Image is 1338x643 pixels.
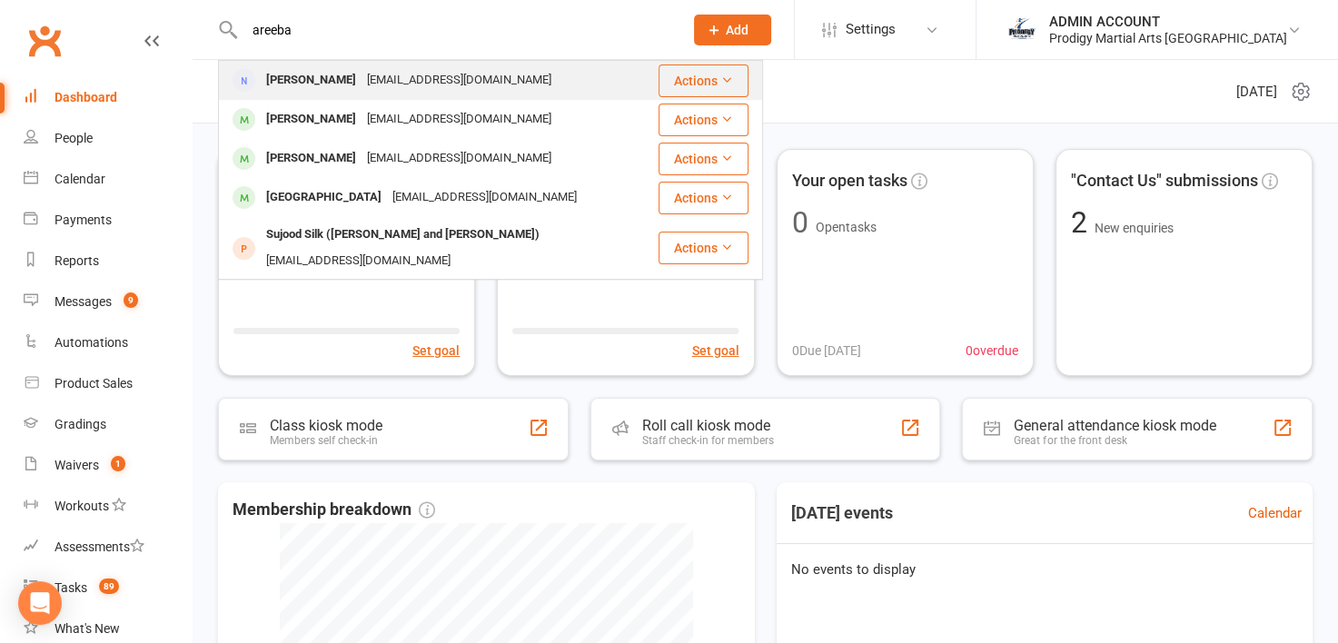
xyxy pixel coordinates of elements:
[1049,14,1287,30] div: ADMIN ACCOUNT
[270,434,382,447] div: Members self check-in
[24,363,192,404] a: Product Sales
[55,621,120,636] div: What's New
[261,222,545,248] div: Sujood Silk ([PERSON_NAME] and [PERSON_NAME])
[55,458,99,472] div: Waivers
[24,445,192,486] a: Waivers 1
[24,568,192,608] a: Tasks 89
[659,104,748,136] button: Actions
[24,527,192,568] a: Assessments
[792,341,861,361] span: 0 Due [DATE]
[22,18,67,64] a: Clubworx
[18,581,62,625] div: Open Intercom Messenger
[24,404,192,445] a: Gradings
[124,292,138,308] span: 9
[1095,221,1174,235] span: New enquiries
[99,579,119,594] span: 89
[55,213,112,227] div: Payments
[1071,205,1095,240] span: 2
[659,182,748,214] button: Actions
[642,417,774,434] div: Roll call kiosk mode
[769,544,1321,595] div: No events to display
[1049,30,1287,46] div: Prodigy Martial Arts [GEOGRAPHIC_DATA]
[55,294,112,309] div: Messages
[55,335,128,350] div: Automations
[1014,417,1215,434] div: General attendance kiosk mode
[55,253,99,268] div: Reports
[777,497,907,529] h3: [DATE] events
[55,499,109,513] div: Workouts
[1014,434,1215,447] div: Great for the front desk
[55,580,87,595] div: Tasks
[55,172,105,186] div: Calendar
[111,456,125,471] span: 1
[387,184,582,211] div: [EMAIL_ADDRESS][DOMAIN_NAME]
[24,118,192,159] a: People
[692,341,739,361] button: Set goal
[846,9,896,50] span: Settings
[1236,81,1277,103] span: [DATE]
[233,497,435,523] span: Membership breakdown
[24,159,192,200] a: Calendar
[659,232,748,264] button: Actions
[24,241,192,282] a: Reports
[362,145,557,172] div: [EMAIL_ADDRESS][DOMAIN_NAME]
[261,106,362,133] div: [PERSON_NAME]
[55,376,133,391] div: Product Sales
[24,282,192,322] a: Messages 9
[55,90,117,104] div: Dashboard
[55,417,106,431] div: Gradings
[1071,168,1258,194] span: "Contact Us" submissions
[1248,502,1302,524] a: Calendar
[726,23,748,37] span: Add
[270,417,382,434] div: Class kiosk mode
[659,64,748,97] button: Actions
[816,220,877,234] span: Open tasks
[55,539,144,554] div: Assessments
[24,77,192,118] a: Dashboard
[966,341,1018,361] span: 0 overdue
[362,67,557,94] div: [EMAIL_ADDRESS][DOMAIN_NAME]
[1004,12,1040,48] img: thumb_image1686208220.png
[659,143,748,175] button: Actions
[261,184,387,211] div: [GEOGRAPHIC_DATA]
[412,341,460,361] button: Set goal
[239,17,670,43] input: Search...
[694,15,771,45] button: Add
[261,67,362,94] div: [PERSON_NAME]
[261,248,456,274] div: [EMAIL_ADDRESS][DOMAIN_NAME]
[261,145,362,172] div: [PERSON_NAME]
[792,168,907,194] span: Your open tasks
[55,131,93,145] div: People
[24,486,192,527] a: Workouts
[642,434,774,447] div: Staff check-in for members
[792,208,808,237] div: 0
[24,200,192,241] a: Payments
[24,322,192,363] a: Automations
[362,106,557,133] div: [EMAIL_ADDRESS][DOMAIN_NAME]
